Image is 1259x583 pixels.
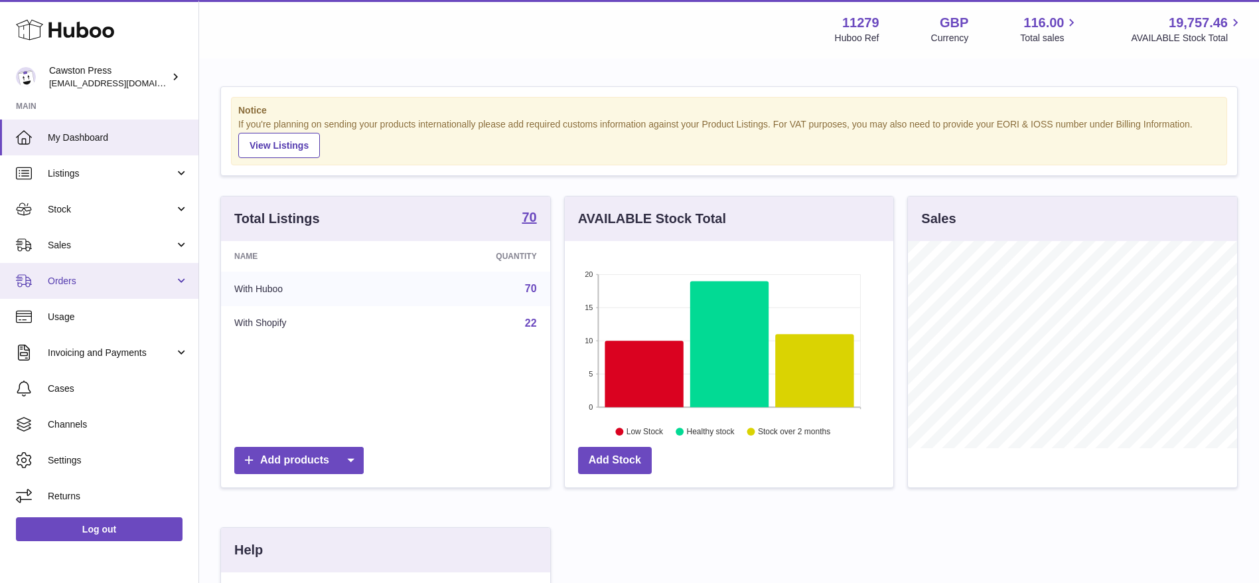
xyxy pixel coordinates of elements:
[1131,14,1243,44] a: 19,757.46 AVAILABLE Stock Total
[585,270,593,278] text: 20
[585,303,593,311] text: 15
[1169,14,1228,32] span: 19,757.46
[525,283,537,294] a: 70
[585,337,593,345] text: 10
[589,370,593,378] text: 5
[1023,14,1064,32] span: 116.00
[1020,32,1079,44] span: Total sales
[48,131,188,144] span: My Dashboard
[234,541,263,559] h3: Help
[835,32,879,44] div: Huboo Ref
[48,275,175,288] span: Orders
[522,210,536,224] strong: 70
[238,133,320,158] a: View Listings
[940,14,968,32] strong: GBP
[48,454,188,467] span: Settings
[48,490,188,503] span: Returns
[48,418,188,431] span: Channels
[221,306,398,341] td: With Shopify
[238,104,1220,117] strong: Notice
[686,427,735,436] text: Healthy stock
[522,210,536,226] a: 70
[931,32,969,44] div: Currency
[49,64,169,90] div: Cawston Press
[1131,32,1243,44] span: AVAILABLE Stock Total
[398,241,550,272] th: Quantity
[48,311,188,323] span: Usage
[234,447,364,474] a: Add products
[48,239,175,252] span: Sales
[234,210,320,228] h3: Total Listings
[842,14,879,32] strong: 11279
[221,241,398,272] th: Name
[627,427,664,436] text: Low Stock
[921,210,956,228] h3: Sales
[16,67,36,87] img: internalAdmin-11279@internal.huboo.com
[578,210,726,228] h3: AVAILABLE Stock Total
[48,203,175,216] span: Stock
[578,447,652,474] a: Add Stock
[48,167,175,180] span: Listings
[48,382,188,395] span: Cases
[221,272,398,306] td: With Huboo
[589,403,593,411] text: 0
[758,427,830,436] text: Stock over 2 months
[238,118,1220,158] div: If you're planning on sending your products internationally please add required customs informati...
[525,317,537,329] a: 22
[48,347,175,359] span: Invoicing and Payments
[16,517,183,541] a: Log out
[49,78,195,88] span: [EMAIL_ADDRESS][DOMAIN_NAME]
[1020,14,1079,44] a: 116.00 Total sales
